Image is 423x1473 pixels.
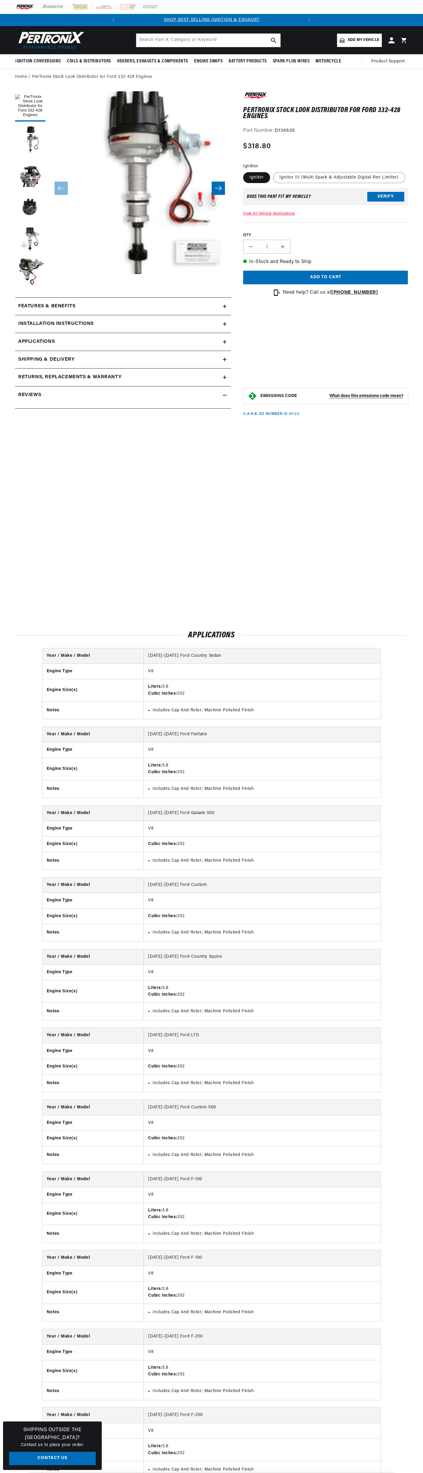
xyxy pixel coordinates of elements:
td: [DATE]-[DATE] Ford F-100 [144,1172,381,1187]
td: 352 [144,1131,381,1146]
button: Load image 4 in gallery view [15,191,45,222]
h2: Returns, Replacements & Warranty [18,373,121,381]
th: Year / Make / Model [42,1100,144,1115]
th: Notes [42,1146,144,1164]
th: Engine Size(s) [42,837,144,852]
span: Headers, Exhausts & Components [117,58,188,65]
strong: What does this emissions code mean? [329,394,403,398]
span: Engine Swaps [194,58,223,65]
span: Applications [18,338,55,346]
div: Announcement [120,17,303,23]
button: Load image 5 in gallery view [15,225,45,255]
strong: Cubic Inches: [148,1451,177,1455]
td: V8 [144,893,381,908]
a: Contact Us [9,1452,96,1465]
li: Includes Cap And Rotor; Machine Polished Finish [153,1309,376,1316]
td: V8 [144,1266,381,1281]
span: $318.80 [243,141,271,152]
label: QTY [243,233,408,238]
td: 5.8 352 [144,679,381,702]
h2: Shipping & Delivery [18,356,74,364]
summary: Engine Swaps [191,54,226,68]
a: [PHONE_NUMBER] [331,290,378,295]
summary: Returns, Replacements & Warranty [15,369,231,386]
td: V8 [144,965,381,980]
button: Verify [367,192,404,202]
th: Notes [42,852,144,870]
button: Load image 1 in gallery view [15,91,45,122]
p: Contact us to place your order. [9,1442,96,1448]
div: Does This part fit My vehicle? [247,194,311,199]
td: 352 [144,1059,381,1074]
td: V8 [144,663,381,679]
li: Includes Cap And Rotor; Machine Polished Finish [153,1231,376,1237]
button: search button [267,34,280,47]
div: 1 of 2 [120,17,303,23]
td: [DATE]-[DATE] Ford Country Sedan [144,648,381,664]
td: [DATE]-[DATE] Ford F-250 [144,1329,381,1344]
strong: Cubic Inches: [148,691,177,696]
a: PerTronix Stock Look Distributor for Ford 332-428 Engines [32,74,152,80]
th: Notes [42,1003,144,1020]
th: Year / Make / Model [42,1408,144,1423]
strong: Cubic Inches: [148,1064,177,1069]
td: 5.8 352 [144,980,381,1003]
td: 352 [144,837,381,852]
span: Battery Products [229,58,267,65]
th: Notes [42,1304,144,1321]
h1: PerTronix Stock Look Distributor for Ford 332-428 Engines [243,107,408,120]
media-gallery: Gallery Viewer [15,91,231,285]
td: 5.8 352 [144,1439,381,1461]
th: Engine Size(s) [42,758,144,780]
th: Engine Size(s) [42,1203,144,1225]
strong: Cubic Inches: [148,770,177,774]
strong: EMISSIONS CODE [260,394,297,398]
legend: Ignition [243,163,259,169]
strong: Cubic Inches: [148,1136,177,1141]
button: Load image 3 in gallery view [15,158,45,188]
a: Applications [15,333,231,351]
td: [DATE]-[DATE] Ford F-250 [144,1408,381,1423]
input: Search Part #, Category or Keyword [136,34,280,47]
li: Includes Cap And Rotor; Machine Polished Finish [153,1152,376,1158]
td: V8 [144,1423,381,1438]
label: Ignitor III (Multi Spark & Adjustable Digital Rev Limiter) [273,172,405,183]
a: SHOP BEST SELLING IGNITION & EXHAUST [164,18,259,22]
summary: Features & Benefits [15,298,231,315]
th: Engine Type [42,1266,144,1281]
th: Engine Size(s) [42,1360,144,1382]
td: 5.8 352 [144,1281,381,1304]
th: Year / Make / Model [42,727,144,742]
td: [DATE]-[DATE] Ford Custom [144,877,381,893]
strong: Cubic Inches: [148,1293,177,1298]
th: Engine Size(s) [42,1281,144,1304]
span: Motorcycle [316,58,341,65]
button: Load image 6 in gallery view [15,258,45,288]
h2: Reviews [18,391,41,399]
button: Add to cart [243,271,408,284]
li: Includes Cap And Rotor; Machine Polished Finish [153,1008,376,1015]
h2: Applications [15,632,408,639]
p: In-Stock and Ready to Ship [243,258,408,266]
summary: Coils & Distributors [64,54,114,68]
th: Engine Type [42,1187,144,1203]
td: V8 [144,821,381,836]
th: Engine Size(s) [42,679,144,702]
label: Ignitor [243,172,270,183]
span: Spark Plug Wires [273,58,310,65]
th: Year / Make / Model [42,806,144,821]
th: Year / Make / Model [42,877,144,893]
th: Engine Size(s) [42,1059,144,1074]
th: Engine Type [42,1043,144,1059]
summary: Installation instructions [15,315,231,333]
td: V8 [144,1043,381,1059]
th: Notes [42,702,144,719]
li: Includes Cap And Rotor; Machine Polished Finish [153,786,376,792]
strong: Liters: [148,1365,162,1370]
td: [DATE]-[DATE] Ford Country Squire [144,949,381,965]
button: Load image 2 in gallery view [15,125,45,155]
strong: Liters: [148,1208,162,1213]
th: Engine Size(s) [42,908,144,924]
th: Year / Make / Model [42,1172,144,1187]
th: Engine Type [42,821,144,836]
